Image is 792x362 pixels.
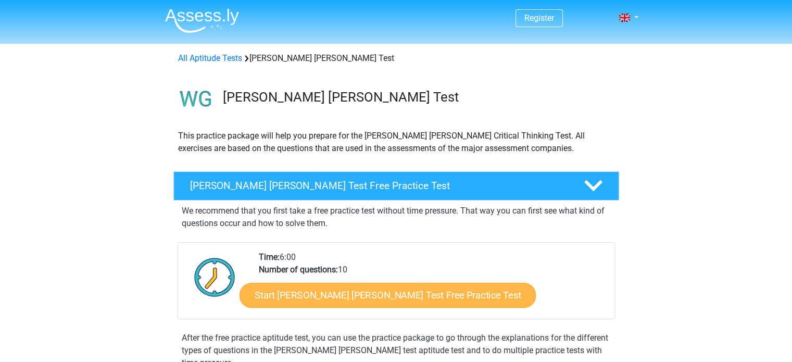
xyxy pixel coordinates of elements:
[178,130,614,155] p: This practice package will help you prepare for the [PERSON_NAME] [PERSON_NAME] Critical Thinking...
[174,77,218,121] img: watson glaser test
[223,89,611,105] h3: [PERSON_NAME] [PERSON_NAME] Test
[524,13,554,23] a: Register
[251,251,614,319] div: 6:00 10
[165,8,239,33] img: Assessly
[259,252,280,262] b: Time:
[240,283,536,308] a: Start [PERSON_NAME] [PERSON_NAME] Test Free Practice Test
[174,52,619,65] div: [PERSON_NAME] [PERSON_NAME] Test
[259,265,338,274] b: Number of questions:
[188,251,241,303] img: Clock
[190,180,567,192] h4: [PERSON_NAME] [PERSON_NAME] Test Free Practice Test
[182,205,611,230] p: We recommend that you first take a free practice test without time pressure. That way you can fir...
[169,171,623,201] a: [PERSON_NAME] [PERSON_NAME] Test Free Practice Test
[178,53,242,63] a: All Aptitude Tests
